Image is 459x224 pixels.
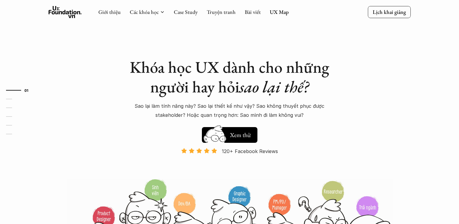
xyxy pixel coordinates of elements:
p: 120+ Facebook Reviews [222,147,278,156]
a: Bài viết [245,8,261,15]
p: Sao lại làm tính năng này? Sao lại thiết kế như vậy? Sao không thuyết phục được stakeholder? Hoặc... [124,101,335,120]
a: Truyện tranh [207,8,236,15]
a: 01 [6,87,35,94]
a: Xem thử [202,124,257,143]
a: UX Map [270,8,289,15]
a: 120+ Facebook Reviews [176,148,283,178]
a: Các khóa học [130,8,159,15]
h5: Xem thử [229,131,251,139]
em: sao lại thế? [239,76,309,97]
a: Case Study [174,8,198,15]
p: Lịch khai giảng [373,8,406,15]
strong: 01 [24,88,29,92]
a: Giới thiệu [98,8,121,15]
a: Lịch khai giảng [368,6,411,18]
h1: Khóa học UX dành cho những người hay hỏi [124,57,335,97]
